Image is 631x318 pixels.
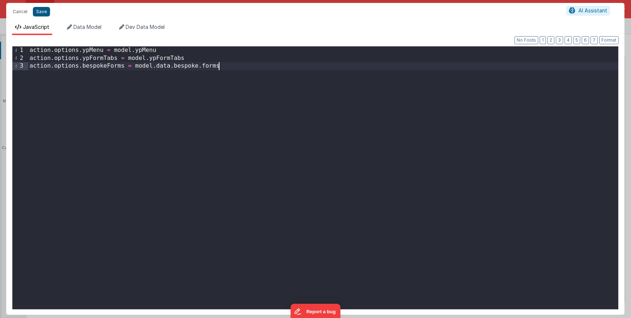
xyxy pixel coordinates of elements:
div: 3 [12,62,28,70]
button: AI Assistant [566,6,610,15]
span: AI Assistant [578,7,607,14]
button: 6 [582,36,589,44]
button: 5 [573,36,580,44]
span: Dev Data Model [126,24,165,30]
button: 3 [556,36,563,44]
button: 7 [590,36,598,44]
button: 1 [540,36,546,44]
span: Data Model [73,24,102,30]
button: 2 [547,36,554,44]
div: 1 [12,46,28,54]
span: JavaScript [23,24,49,30]
button: Format [599,36,619,44]
div: 2 [12,54,28,63]
button: No Folds [515,36,538,44]
button: Cancel [9,7,31,17]
button: Save [33,7,50,16]
button: 4 [565,36,572,44]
